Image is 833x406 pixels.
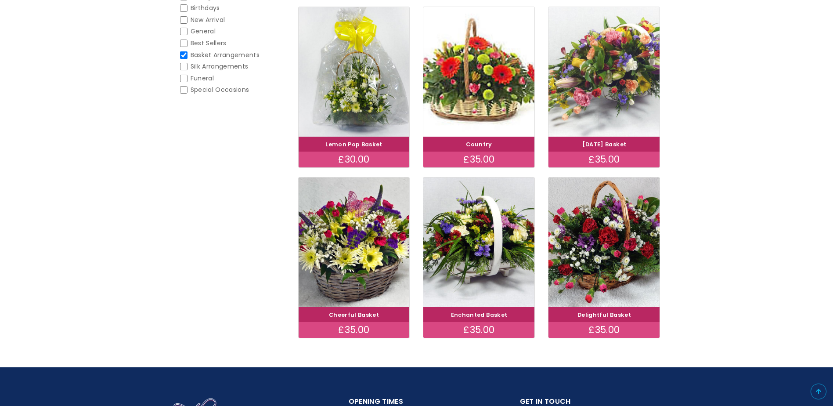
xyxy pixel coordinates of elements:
[191,62,249,71] span: Silk Arrangements
[548,322,660,338] div: £35.00
[325,141,382,148] a: Lemon Pop Basket
[191,74,214,83] span: Funeral
[577,311,631,319] a: Delightful Basket
[191,27,216,36] span: General
[299,152,410,167] div: £30.00
[548,152,660,167] div: £35.00
[423,152,534,167] div: £35.00
[191,51,260,59] span: Basket Arrangements
[299,322,410,338] div: £35.00
[191,39,227,47] span: Best Sellers
[451,311,508,319] a: Enchanted Basket
[191,4,220,12] span: Birthdays
[548,178,660,307] img: Delightful Basket
[423,178,534,307] img: Enchanted Basket
[582,141,627,148] a: [DATE] Basket
[329,311,379,319] a: Cheerful Basket
[191,15,225,24] span: New Arrival
[423,7,534,137] img: Country
[191,85,249,94] span: Special Occasions
[299,7,410,137] img: Lemon Pop Basket
[466,141,492,148] a: Country
[423,322,534,338] div: £35.00
[299,178,410,307] img: Cheerful Basket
